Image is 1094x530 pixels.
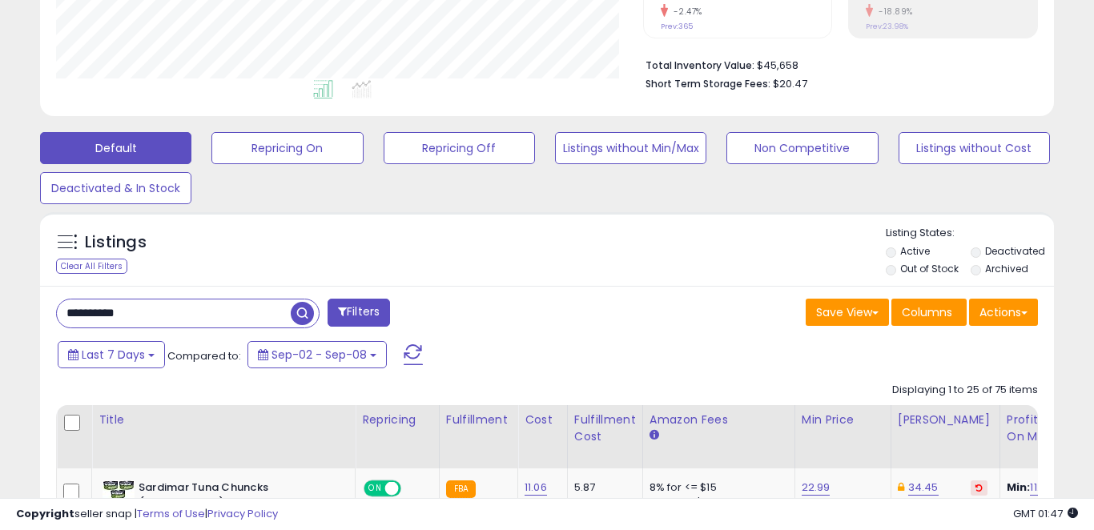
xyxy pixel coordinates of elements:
[900,262,959,275] label: Out of Stock
[525,480,547,496] a: 11.06
[773,76,807,91] span: $20.47
[207,506,278,521] a: Privacy Policy
[908,480,939,496] a: 34.45
[271,347,367,363] span: Sep-02 - Sep-08
[892,383,1038,398] div: Displaying 1 to 25 of 75 items
[328,299,390,327] button: Filters
[806,299,889,326] button: Save View
[900,244,930,258] label: Active
[58,341,165,368] button: Last 7 Days
[40,172,191,204] button: Deactivated & In Stock
[650,412,788,428] div: Amazon Fees
[555,132,706,164] button: Listings without Min/Max
[139,480,333,514] b: Sardimar Tuna Chuncks (Vegetables, 5)
[446,480,476,498] small: FBA
[969,299,1038,326] button: Actions
[574,412,636,445] div: Fulfillment Cost
[574,480,630,495] div: 5.87
[873,6,913,18] small: -18.89%
[886,226,1054,241] p: Listing States:
[866,22,908,31] small: Prev: 23.98%
[99,412,348,428] div: Title
[985,244,1045,258] label: Deactivated
[247,341,387,368] button: Sep-02 - Sep-08
[85,231,147,254] h5: Listings
[1013,506,1078,521] span: 2025-09-16 01:47 GMT
[103,480,135,508] img: 516UEAfcNlL._SL40_.jpg
[646,77,770,90] b: Short Term Storage Fees:
[802,412,884,428] div: Min Price
[211,132,363,164] button: Repricing On
[525,412,561,428] div: Cost
[1030,480,1052,496] a: 11.35
[891,299,967,326] button: Columns
[661,22,693,31] small: Prev: 365
[384,132,535,164] button: Repricing Off
[646,58,754,72] b: Total Inventory Value:
[40,132,191,164] button: Default
[902,304,952,320] span: Columns
[802,480,831,496] a: 22.99
[446,412,511,428] div: Fulfillment
[1007,480,1031,495] b: Min:
[646,54,1026,74] li: $45,658
[650,480,782,495] div: 8% for <= $15
[56,259,127,274] div: Clear All Filters
[16,506,74,521] strong: Copyright
[167,348,241,363] span: Compared to:
[365,482,385,496] span: ON
[899,132,1050,164] button: Listings without Cost
[985,262,1028,275] label: Archived
[726,132,878,164] button: Non Competitive
[362,412,432,428] div: Repricing
[898,412,993,428] div: [PERSON_NAME]
[16,507,278,522] div: seller snap | |
[668,6,702,18] small: -2.47%
[137,506,205,521] a: Terms of Use
[650,428,659,443] small: Amazon Fees.
[82,347,145,363] span: Last 7 Days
